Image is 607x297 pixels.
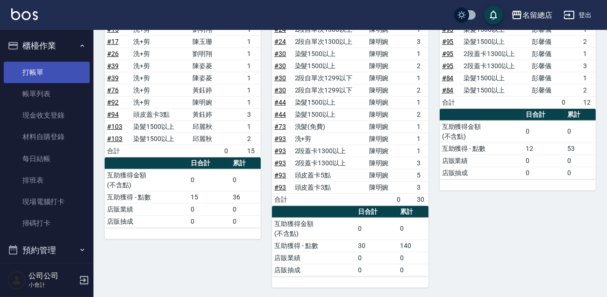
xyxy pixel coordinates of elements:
[414,96,428,108] td: 1
[4,62,90,83] a: 打帳單
[107,74,119,82] a: #39
[190,35,222,48] td: 陳玉珊
[190,60,222,72] td: 陳姿菱
[367,157,394,169] td: 陳明婉
[414,72,428,84] td: 1
[398,206,428,218] th: 累計
[367,84,394,96] td: 陳明婉
[274,123,286,130] a: #73
[414,48,428,60] td: 1
[581,84,596,96] td: 2
[565,167,596,179] td: 0
[131,96,190,108] td: 洗+剪
[131,84,190,96] td: 洗+剪
[442,62,454,70] a: #95
[414,181,428,193] td: 3
[414,145,428,157] td: 1
[107,111,119,118] a: #94
[131,35,190,48] td: 洗+剪
[529,72,559,84] td: 彭馨儀
[131,133,190,145] td: 染髮1500以上
[105,215,188,227] td: 店販抽成
[461,48,529,60] td: 2段蓋卡1300以上
[440,120,523,142] td: 互助獲得金額 (不含點)
[274,50,286,57] a: #30
[442,86,454,94] a: #84
[107,38,119,45] a: #17
[4,148,90,170] a: 每日結帳
[190,48,222,60] td: 劉明翔
[367,72,394,84] td: 陳明婉
[394,193,414,205] td: 0
[565,142,596,155] td: 53
[274,74,286,82] a: #30
[4,191,90,212] a: 現場電腦打卡
[274,111,286,118] a: #44
[274,86,286,94] a: #30
[274,184,286,191] a: #93
[581,48,596,60] td: 1
[560,7,596,24] button: 登出
[293,181,367,193] td: 頭皮蓋卡3點
[414,108,428,120] td: 2
[414,193,428,205] td: 30
[293,157,367,169] td: 2段蓋卡1300以上
[245,35,261,48] td: 1
[105,145,131,157] td: 合計
[581,35,596,48] td: 2
[29,271,76,281] h5: 公司公司
[222,145,245,157] td: 0
[367,145,394,157] td: 陳明婉
[245,48,261,60] td: 1
[440,167,523,179] td: 店販抽成
[29,281,76,289] p: 小會計
[293,108,367,120] td: 染髮1500以上
[522,9,552,21] div: 名留總店
[107,50,119,57] a: #26
[131,108,190,120] td: 頭皮蓋卡3點
[356,218,398,240] td: 0
[245,108,261,120] td: 3
[414,35,428,48] td: 3
[245,145,261,157] td: 15
[442,74,454,82] a: #84
[230,169,261,191] td: 0
[440,96,461,108] td: 合計
[190,84,222,96] td: 黃鈺婷
[367,181,394,193] td: 陳明婉
[188,191,230,203] td: 15
[107,62,119,70] a: #39
[414,120,428,133] td: 1
[230,157,261,170] th: 累計
[245,84,261,96] td: 1
[105,191,188,203] td: 互助獲得 - 點數
[293,96,367,108] td: 染髮1500以上
[565,109,596,121] th: 累計
[523,142,565,155] td: 12
[461,60,529,72] td: 2段蓋卡1300以上
[7,271,26,290] img: Person
[367,108,394,120] td: 陳明婉
[274,38,286,45] a: #24
[461,72,529,84] td: 染髮1500以上
[230,203,261,215] td: 0
[293,48,367,60] td: 染髮1500以上
[293,72,367,84] td: 2段自單次1299以下
[293,35,367,48] td: 2段自單次1300以上
[523,167,565,179] td: 0
[581,96,596,108] td: 12
[107,86,119,94] a: #76
[274,99,286,106] a: #44
[4,105,90,126] a: 現金收支登錄
[398,252,428,264] td: 0
[484,6,503,24] button: save
[272,252,356,264] td: 店販業績
[367,133,394,145] td: 陳明婉
[190,108,222,120] td: 黃鈺婷
[190,133,222,145] td: 邱麗秋
[4,126,90,148] a: 材料自購登錄
[4,262,90,286] button: 報表及分析
[442,50,454,57] a: #95
[565,120,596,142] td: 0
[367,169,394,181] td: 陳明婉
